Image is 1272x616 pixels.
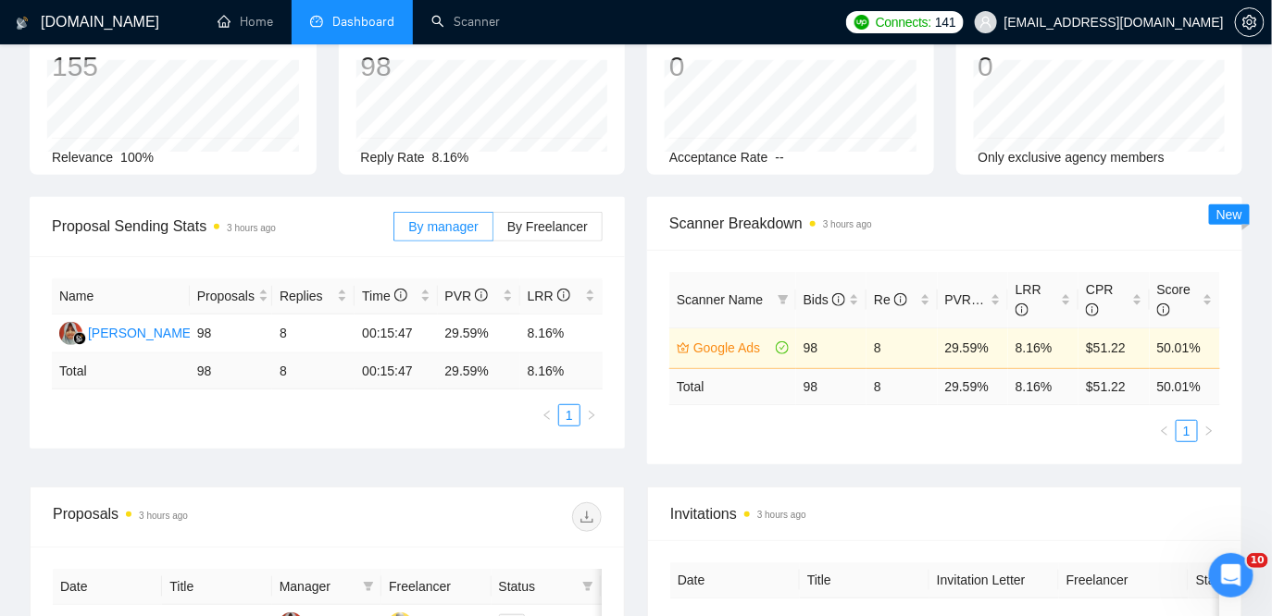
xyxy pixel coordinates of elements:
td: 50.01 % [1150,368,1220,404]
span: 100% [120,150,154,165]
a: 1 [1177,421,1197,441]
td: 29.59% [938,327,1008,368]
span: Invitations [670,502,1219,525]
a: Google Ads [693,338,772,358]
td: 00:15:47 [355,353,437,389]
span: right [586,410,597,421]
span: Reply Rate [361,150,425,165]
a: 1 [559,405,580,425]
span: Relevance [52,150,113,165]
th: Date [53,569,162,605]
span: setting [1236,15,1264,30]
td: Total [669,368,796,404]
span: Only exclusive agency members [979,150,1166,165]
img: SK [59,322,82,345]
button: setting [1235,7,1265,37]
span: Bids [804,292,845,307]
span: Connects: [876,12,931,32]
span: Proposal Sending Stats [52,215,393,238]
img: logo [16,8,29,38]
span: Manager [280,576,355,597]
li: Next Page [1198,420,1220,442]
img: upwork-logo.png [854,15,869,30]
td: 29.59 % [938,368,1008,404]
span: PVR [945,292,989,307]
span: By manager [408,219,478,234]
button: right [1198,420,1220,442]
span: info-circle [394,289,407,302]
span: Replies [280,286,333,306]
th: Name [52,278,190,314]
td: 8 [867,327,937,368]
th: Proposals [190,278,272,314]
td: 00:15:47 [355,314,437,353]
td: 8.16 % [520,353,603,389]
span: LRR [1016,282,1041,317]
span: filter [774,286,792,314]
th: Invitation Letter [929,562,1059,598]
td: 98 [190,353,272,389]
span: info-circle [1016,303,1029,316]
li: Previous Page [536,404,558,426]
span: Re [874,292,907,307]
span: filter [363,581,374,592]
span: Scanner Name [677,292,763,307]
td: 8 [867,368,937,404]
span: By Freelancer [507,219,588,234]
span: Score [1157,282,1191,317]
button: left [536,404,558,426]
time: 3 hours ago [139,511,188,521]
div: 0 [979,49,1123,84]
span: info-circle [475,289,488,302]
span: check-circle [776,341,789,354]
td: $ 51.22 [1079,368,1149,404]
th: Title [162,569,271,605]
button: right [580,404,603,426]
td: 29.59% [438,314,520,353]
time: 3 hours ago [227,223,276,233]
div: [PERSON_NAME] [88,323,194,343]
span: info-circle [832,293,845,306]
div: 155 [52,49,207,84]
span: info-circle [1086,303,1099,316]
td: 8 [272,314,355,353]
span: 10 [1247,553,1268,568]
td: 8.16% [1008,327,1079,368]
th: Replies [272,278,355,314]
div: Proposals [53,502,328,532]
li: 1 [558,404,580,426]
td: 98 [796,368,867,404]
div: 0 [669,49,797,84]
a: SK[PERSON_NAME] [59,325,194,339]
td: 98 [796,327,867,368]
li: 1 [1176,420,1198,442]
span: CPR [1086,282,1114,317]
th: Manager [272,569,381,605]
th: Freelancer [1059,562,1189,598]
th: Title [800,562,929,598]
td: Total [52,353,190,389]
span: LRR [528,289,570,303]
span: 8.16% [432,150,469,165]
span: right [1203,425,1215,437]
span: info-circle [1157,303,1170,316]
th: Freelancer [381,569,491,605]
span: Scanner Breakdown [669,212,1220,235]
span: Time [362,289,406,303]
span: -- [776,150,784,165]
button: left [1154,420,1176,442]
td: 98 [190,314,272,353]
span: crown [677,341,690,354]
span: Status [499,576,575,597]
time: 3 hours ago [823,219,872,229]
li: Previous Page [1154,420,1176,442]
td: 8 [272,353,355,389]
span: info-circle [557,289,570,302]
td: 50.01% [1150,327,1220,368]
span: user [979,16,992,29]
span: filter [359,573,378,600]
span: left [1159,425,1170,437]
td: 8.16% [520,314,603,353]
span: Dashboard [332,14,394,30]
th: Date [670,562,800,598]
